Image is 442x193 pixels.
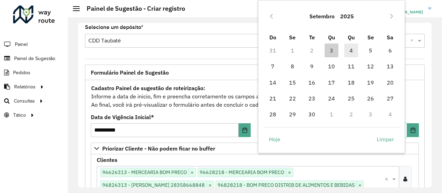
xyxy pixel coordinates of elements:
[286,91,299,105] span: 22
[91,113,154,121] label: Data de Vigência Inicial
[14,55,55,62] span: Painel de Sugestão
[383,76,397,89] span: 20
[381,42,400,58] td: 6
[97,156,117,164] label: Clientes
[383,44,397,57] span: 6
[385,175,391,183] span: Clear all
[341,75,361,90] td: 18
[364,76,377,89] span: 19
[14,97,35,105] span: Consultas
[361,90,381,106] td: 26
[325,76,338,89] span: 17
[206,181,213,190] span: ×
[100,181,206,189] span: 96826313 - [PERSON_NAME] 28358668848
[189,168,195,177] span: ×
[302,106,322,122] td: 30
[341,106,361,122] td: 2
[387,34,393,41] span: Sa
[302,75,322,90] td: 16
[383,91,397,105] span: 27
[322,42,342,58] td: 3
[341,42,361,58] td: 4
[266,76,280,89] span: 14
[344,59,358,73] span: 11
[407,123,419,137] button: Choose Date
[282,90,302,106] td: 22
[386,11,397,22] button: Next Month
[239,123,251,137] button: Choose Date
[302,90,322,106] td: 23
[302,42,322,58] td: 2
[364,91,377,105] span: 26
[361,75,381,90] td: 19
[286,59,299,73] span: 8
[216,181,356,189] span: 96828218 - BOM PRECO DISTRIB DE ALIMENTOS E BEBIDAS
[13,69,30,76] span: Pedidos
[282,75,302,90] td: 15
[85,23,143,31] label: Selecione um depósito
[269,135,280,143] span: Hoje
[91,70,169,75] span: Formulário Painel de Sugestão
[302,58,322,74] td: 9
[100,168,189,176] span: 96626313 - MERCEARIA BOM PRECO
[322,106,342,122] td: 1
[381,75,400,90] td: 20
[337,8,357,25] button: Choose Year
[364,44,377,57] span: 5
[322,58,342,74] td: 10
[381,106,400,122] td: 4
[322,75,342,90] td: 17
[263,90,283,106] td: 21
[91,84,419,109] div: Informe a data de inicio, fim e preencha corretamente os campos abaixo. Ao final, você irá pré-vi...
[269,34,276,41] span: Do
[341,58,361,74] td: 11
[91,85,205,91] strong: Cadastro Painel de sugestão de roteirização:
[305,91,319,105] span: 23
[341,90,361,106] td: 25
[198,168,286,176] span: 96628218 - MERCEARIA BOM PRECO
[282,42,302,58] td: 1
[263,58,283,74] td: 7
[325,44,338,57] span: 3
[348,34,355,41] span: Qu
[307,8,337,25] button: Choose Month
[263,42,283,58] td: 31
[361,106,381,122] td: 3
[344,91,358,105] span: 25
[325,91,338,105] span: 24
[15,41,28,48] span: Painel
[328,34,335,41] span: Qu
[305,107,319,121] span: 30
[263,75,283,90] td: 14
[266,11,277,22] button: Previous Month
[325,59,338,73] span: 10
[91,143,419,154] a: Priorizar Cliente - Não podem ficar no buffer
[286,107,299,121] span: 29
[305,76,319,89] span: 16
[13,112,26,119] span: Tático
[381,58,400,74] td: 13
[286,168,293,177] span: ×
[282,106,302,122] td: 29
[410,37,416,45] span: Clear all
[322,90,342,106] td: 24
[383,59,397,73] span: 13
[266,91,280,105] span: 21
[344,76,358,89] span: 18
[371,132,400,146] button: Limpar
[14,83,36,90] span: Relatórios
[266,59,280,73] span: 7
[266,107,280,121] span: 28
[286,76,299,89] span: 15
[381,90,400,106] td: 27
[356,181,363,190] span: ×
[305,59,319,73] span: 9
[361,58,381,74] td: 12
[361,42,381,58] td: 5
[309,34,315,41] span: Te
[364,59,377,73] span: 12
[263,132,286,146] button: Hoje
[102,146,215,151] span: Priorizar Cliente - Não podem ficar no buffer
[367,34,374,41] span: Se
[377,135,394,143] span: Limpar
